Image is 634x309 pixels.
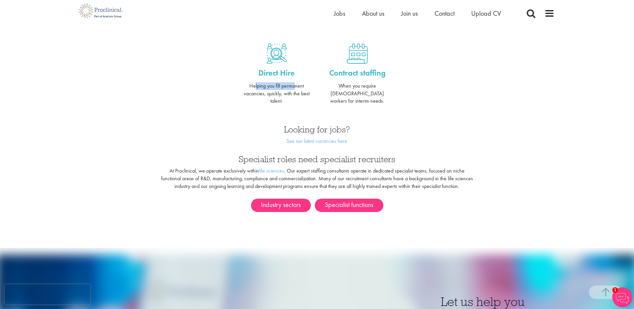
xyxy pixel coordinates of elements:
p: Helping you fill permanent vacancies, quickly, with the best talent. [241,82,312,105]
a: Direct hire [241,43,312,64]
a: life sciences [259,167,284,174]
h3: Looking for jobs? [241,125,393,134]
a: Direct Hire [241,67,312,79]
a: Specialist functions [315,199,383,212]
a: About us [362,9,384,18]
a: Contract staffing [322,43,393,64]
a: Contact [434,9,455,18]
img: Contract staffing [347,43,368,64]
span: 1 [612,287,618,293]
a: Industry sectors [251,199,311,212]
h3: Specialist roles need specialist recruiters [160,155,474,164]
a: See our latest vacancies here [286,137,347,144]
a: Jobs [334,9,345,18]
a: Upload CV [471,9,501,18]
a: Join us [401,9,418,18]
a: Contract staffing [322,67,393,79]
img: Direct hire [266,43,287,64]
p: At Proclinical, we operate exclusively within . Our expert staffing consultants operate in dedica... [160,167,474,190]
iframe: reCAPTCHA [5,284,90,304]
img: Chatbot [612,287,632,307]
p: When you require [DEMOGRAPHIC_DATA] workers for interim needs. [322,82,393,105]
